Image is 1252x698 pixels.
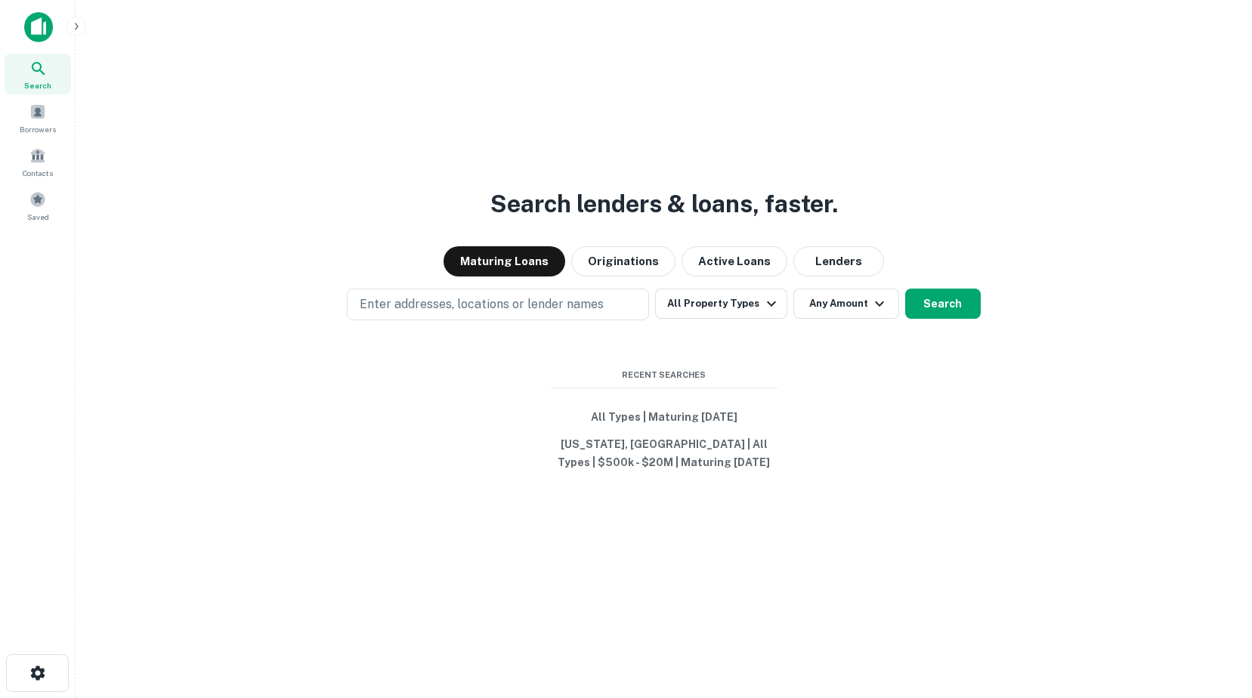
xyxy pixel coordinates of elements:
button: Any Amount [793,289,899,319]
button: Enter addresses, locations or lender names [347,289,649,320]
a: Borrowers [5,97,71,138]
img: capitalize-icon.png [24,12,53,42]
p: Enter addresses, locations or lender names [360,295,604,313]
a: Contacts [5,141,71,182]
h3: Search lenders & loans, faster. [490,186,838,222]
a: Saved [5,185,71,226]
button: All Types | Maturing [DATE] [551,403,777,431]
span: Recent Searches [551,369,777,381]
button: Lenders [793,246,884,276]
button: Active Loans [682,246,787,276]
button: All Property Types [655,289,787,319]
button: [US_STATE], [GEOGRAPHIC_DATA] | All Types | $500k - $20M | Maturing [DATE] [551,431,777,476]
span: Saved [27,211,49,223]
button: Search [905,289,981,319]
span: Contacts [23,167,53,179]
button: Maturing Loans [444,246,565,276]
button: Originations [571,246,675,276]
span: Search [24,79,51,91]
span: Borrowers [20,123,56,135]
a: Search [5,54,71,94]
